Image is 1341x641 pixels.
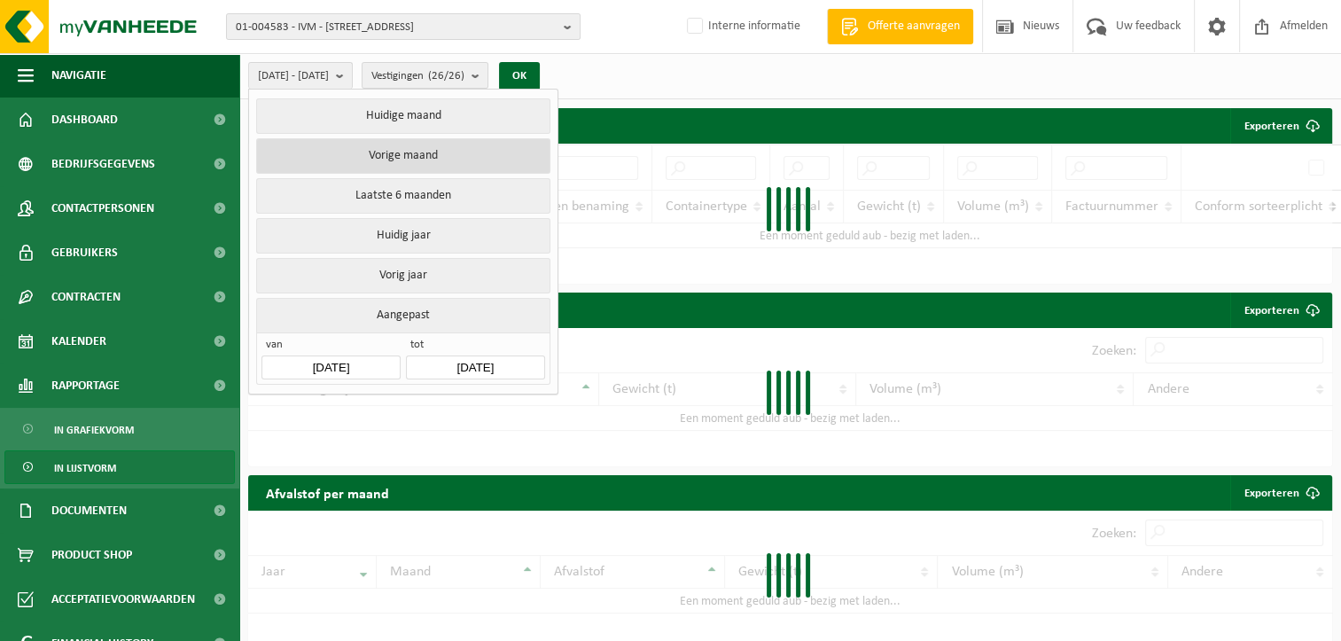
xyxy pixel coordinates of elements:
[4,450,235,484] a: In lijstvorm
[362,62,488,89] button: Vestigingen(26/26)
[827,9,973,44] a: Offerte aanvragen
[683,13,800,40] label: Interne informatie
[51,231,118,275] span: Gebruikers
[258,63,329,90] span: [DATE] - [DATE]
[51,275,121,319] span: Contracten
[226,13,581,40] button: 01-004583 - IVM - [STREET_ADDRESS]
[1230,293,1330,328] a: Exporteren
[256,138,550,174] button: Vorige maand
[406,338,544,356] span: tot
[51,98,118,142] span: Dashboard
[256,178,550,214] button: Laatste 6 maanden
[863,18,964,35] span: Offerte aanvragen
[51,489,127,533] span: Documenten
[1230,475,1330,511] a: Exporteren
[4,412,235,446] a: In grafiekvorm
[51,533,132,577] span: Product Shop
[51,53,106,98] span: Navigatie
[51,319,106,363] span: Kalender
[248,62,353,89] button: [DATE] - [DATE]
[499,62,540,90] button: OK
[51,577,195,621] span: Acceptatievoorwaarden
[261,338,400,356] span: van
[236,14,557,41] span: 01-004583 - IVM - [STREET_ADDRESS]
[428,70,464,82] count: (26/26)
[1230,108,1330,144] button: Exporteren
[256,218,550,254] button: Huidig jaar
[256,98,550,134] button: Huidige maand
[256,298,550,332] button: Aangepast
[256,258,550,293] button: Vorig jaar
[51,186,154,231] span: Contactpersonen
[54,451,116,485] span: In lijstvorm
[371,63,464,90] span: Vestigingen
[248,475,407,510] h2: Afvalstof per maand
[51,142,155,186] span: Bedrijfsgegevens
[54,413,134,447] span: In grafiekvorm
[51,363,120,408] span: Rapportage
